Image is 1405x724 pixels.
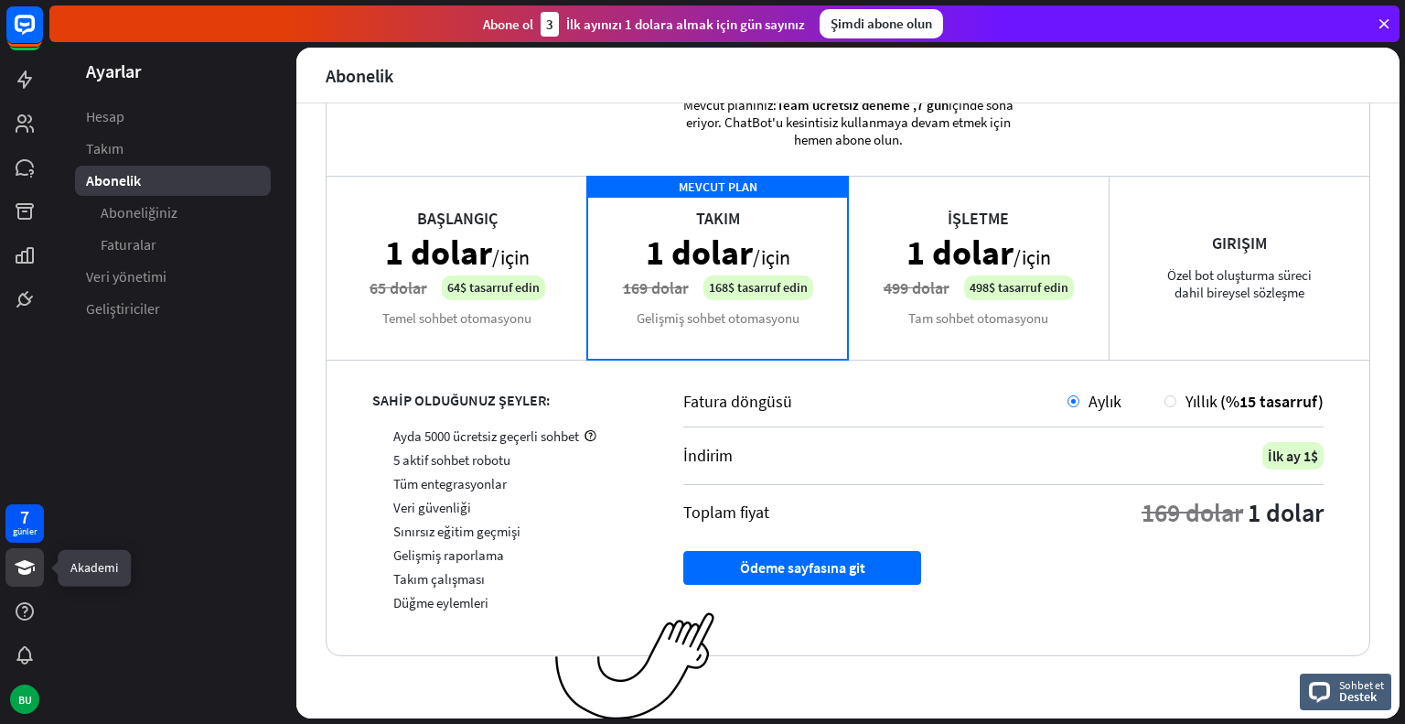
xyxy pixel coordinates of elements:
font: Faturalar [101,235,156,254]
font: Tüm entegrasyonlar [393,475,507,492]
font: Geliştiriciler [86,299,160,318]
a: Faturalar [75,230,271,260]
font: Düğme eylemleri [393,594,488,611]
a: Hesap [75,102,271,132]
font: Fatura döngüsü [683,391,792,412]
font: (%15 tasarruf) [1220,391,1324,412]
font: BU [18,693,32,707]
a: Veri yönetimi [75,262,271,292]
a: Takım [75,134,271,164]
button: Ödeme sayfasına git [683,551,921,585]
a: Aboneliğiniz [75,198,271,228]
font: kontrol etmek [372,453,380,467]
font: kontrol etmek [372,548,380,562]
font: kontrol etmek [372,477,380,491]
font: Sohbet et [1339,678,1384,692]
font: 7 gün [917,96,949,113]
font: Ayarlar [86,59,141,82]
font: kontrol etmek [372,596,380,610]
font: Aylık [1089,391,1121,412]
font: Hesap [86,107,124,125]
font: İlk ayınızı 1 dolara almak için gün sayınız [566,16,805,33]
font: Sınırsız eğitim geçmişi [393,523,520,540]
font: 1 dolar [1248,496,1324,529]
font: Abone ol [483,16,533,33]
font: günler [13,525,37,537]
font: Abonelik [86,171,141,189]
font: Ayda 5000 ücretsiz geçerli sohbet [393,427,579,445]
font: Veri yönetimi [86,267,166,286]
font: 169 dolar [1142,496,1243,529]
font: kontrol etmek [372,572,380,586]
font: Aboneliğiniz [101,203,177,222]
font: SAHİP OLDUĞUNUZ ŞEYLER: [372,391,550,409]
font: Takım çalışması [393,570,485,588]
font: Team ücretsiz deneme , [777,96,917,113]
font: 3 [546,16,553,33]
font: Gelişmiş raporlama [393,546,504,564]
font: Veri güvenliği [393,499,471,516]
font: Abonelik [326,64,393,87]
font: Yıllık [1185,391,1217,412]
font: Destek [1339,688,1377,705]
font: . ChatBot'u kesintisiz kullanmaya devam etmek için hemen abone olun. [718,113,1011,148]
font: Ödeme sayfasına git [740,558,865,577]
font: İndirim [683,445,733,466]
img: ec979a0a656117aaf919.png [555,612,715,721]
font: kontrol etmek [372,429,380,443]
font: Mevcut planınız: [683,96,777,113]
button: LiveChat sohbet widget'ını açın [15,7,70,62]
font: Takım [86,139,123,157]
font: içinde sona eriyor [686,96,1014,131]
font: İlk ay 1$ [1268,447,1318,465]
a: 7 günler [5,504,44,543]
font: 7 [20,505,29,528]
font: 5 aktif sohbet robotu [393,451,510,469]
font: kontrol etmek [372,501,380,514]
font: kontrol etmek [372,524,380,538]
font: Şimdi abone olun [831,15,932,32]
a: Geliştiriciler [75,294,271,324]
font: Toplam fiyat [683,502,769,523]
